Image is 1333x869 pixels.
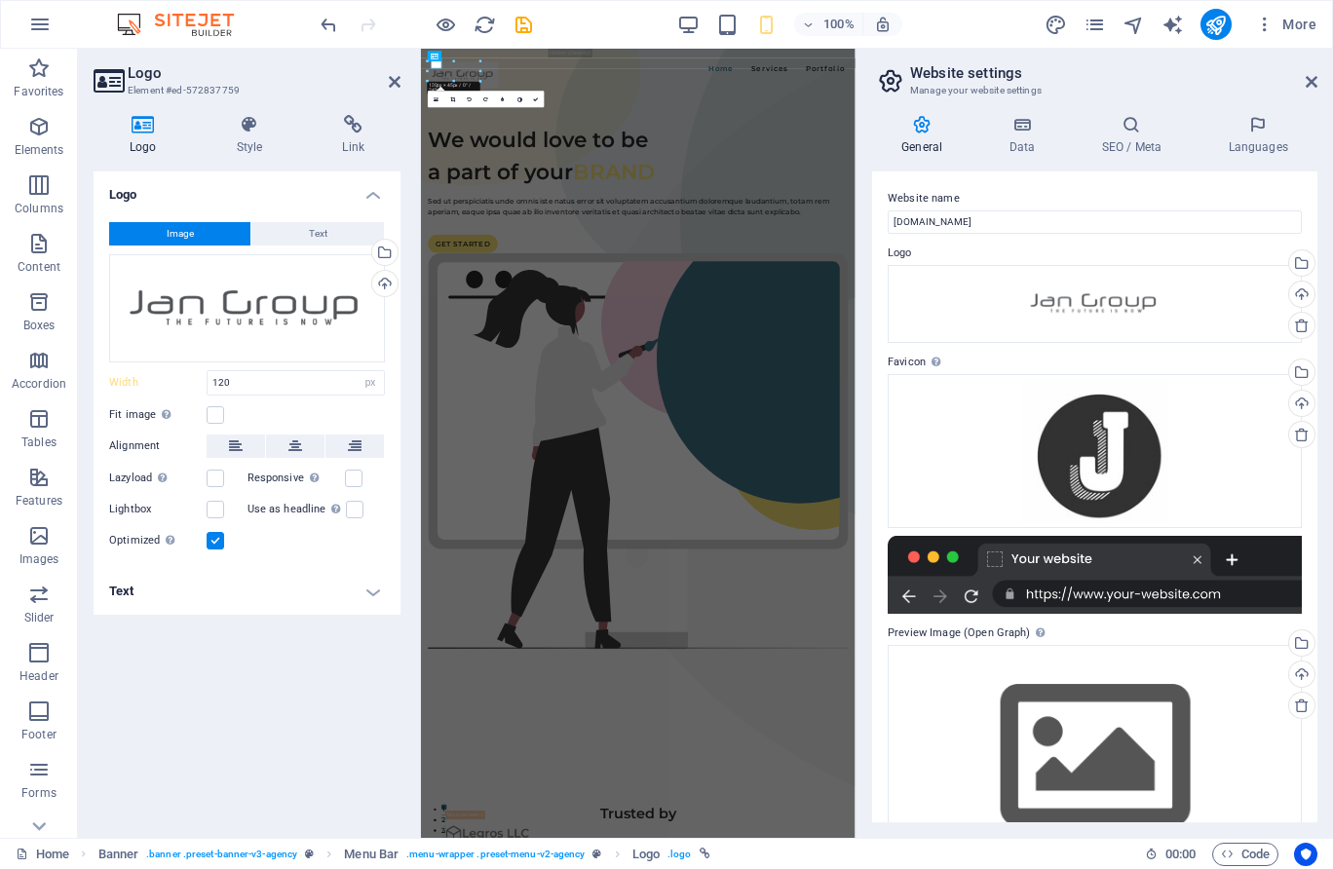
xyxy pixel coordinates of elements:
[317,13,340,36] button: undo
[473,13,496,36] button: reload
[823,13,855,36] h6: 100%
[888,622,1302,645] label: Preview Image (Open Graph)
[146,843,297,866] span: . banner .preset-banner-v3-agency
[112,13,258,36] img: Editor Logo
[1123,14,1145,36] i: Navigator
[888,187,1302,210] label: Website name
[428,91,444,107] a: Select files from the file manager, stock photos, or upload file(s)
[794,13,863,36] button: 100%
[874,16,892,33] i: On resize automatically adjust zoom level to fit chosen device.
[12,376,66,392] p: Accordion
[248,467,345,490] label: Responsive
[461,91,477,107] a: Rotate left 90°
[109,403,207,427] label: Fit image
[128,82,362,99] h3: Element #ed-572837759
[109,467,207,490] label: Lazyload
[16,493,62,509] p: Features
[1221,843,1270,866] span: Code
[888,242,1302,265] label: Logo
[94,115,201,156] h4: Logo
[98,843,139,866] span: Click to select. Double-click to edit
[15,142,64,158] p: Elements
[434,13,457,36] button: Click here to leave preview mode and continue editing
[512,13,535,36] button: save
[632,843,660,866] span: Click to select. Double-click to edit
[528,91,545,107] a: Confirm ( Ctrl ⏎ )
[128,64,400,82] h2: Logo
[94,568,400,615] h4: Text
[19,551,59,567] p: Images
[1200,9,1232,40] button: publish
[306,115,400,156] h4: Link
[478,91,495,107] a: Rotate right 90°
[872,115,979,156] h4: General
[1165,843,1196,866] span: 00 00
[251,222,384,246] button: Text
[592,849,601,859] i: This element is a customizable preset
[109,498,207,521] label: Lightbox
[1247,9,1324,40] button: More
[910,64,1317,82] h2: Website settings
[888,265,1302,343] div: grouplogo-2AUEMOCokLwYm1ihxfDsLA.png
[888,351,1302,374] label: Favicon
[1204,14,1227,36] i: Publish
[109,222,250,246] button: Image
[21,434,57,450] p: Tables
[98,843,710,866] nav: breadcrumb
[888,645,1302,868] div: Select files from the file manager, stock photos, or upload file(s)
[1072,115,1199,156] h4: SEO / Meta
[1162,14,1184,36] i: AI Writer
[16,843,69,866] a: Click to cancel selection. Double-click to open Pages
[1123,13,1146,36] button: navigator
[1179,847,1182,861] span: :
[1199,115,1317,156] h4: Languages
[667,843,691,866] span: . logo
[15,201,63,216] p: Columns
[1255,15,1316,34] span: More
[474,14,496,36] i: Reload page
[406,843,585,866] span: . menu-wrapper .preset-menu-v2-agency
[167,222,194,246] span: Image
[14,84,63,99] p: Favorites
[910,82,1278,99] h3: Manage your website settings
[318,14,340,36] i: Undo: Change colors (Ctrl+Z)
[18,259,60,275] p: Content
[1294,843,1317,866] button: Usercentrics
[512,91,528,107] a: Greyscale
[1145,843,1197,866] h6: Session time
[1162,13,1185,36] button: text_generator
[109,377,207,388] label: Width
[21,785,57,801] p: Forms
[700,849,710,859] i: This element is linked
[109,254,385,362] div: grouplogo-2AUEMOCokLwYm1ihxfDsLA.png
[888,210,1302,234] input: Name...
[248,498,346,521] label: Use as headline
[1045,14,1067,36] i: Design (Ctrl+Alt+Y)
[1084,13,1107,36] button: pages
[21,727,57,742] p: Footer
[495,91,512,107] a: Blur
[1045,13,1068,36] button: design
[979,115,1072,156] h4: Data
[513,14,535,36] i: Save (Ctrl+S)
[23,318,56,333] p: Boxes
[109,434,207,458] label: Alignment
[1212,843,1278,866] button: Code
[444,91,461,107] a: Crop mode
[109,529,207,552] label: Optimized
[344,843,399,866] span: Click to select. Double-click to edit
[309,222,327,246] span: Text
[1084,14,1106,36] i: Pages (Ctrl+Alt+S)
[24,610,55,625] p: Slider
[94,171,400,207] h4: Logo
[201,115,307,156] h4: Style
[305,849,314,859] i: This element is a customizable preset
[19,668,58,684] p: Header
[888,374,1302,528] div: Jlogolight.png-RdbHRIqw3Ot2Rg_7guOIBw.jpg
